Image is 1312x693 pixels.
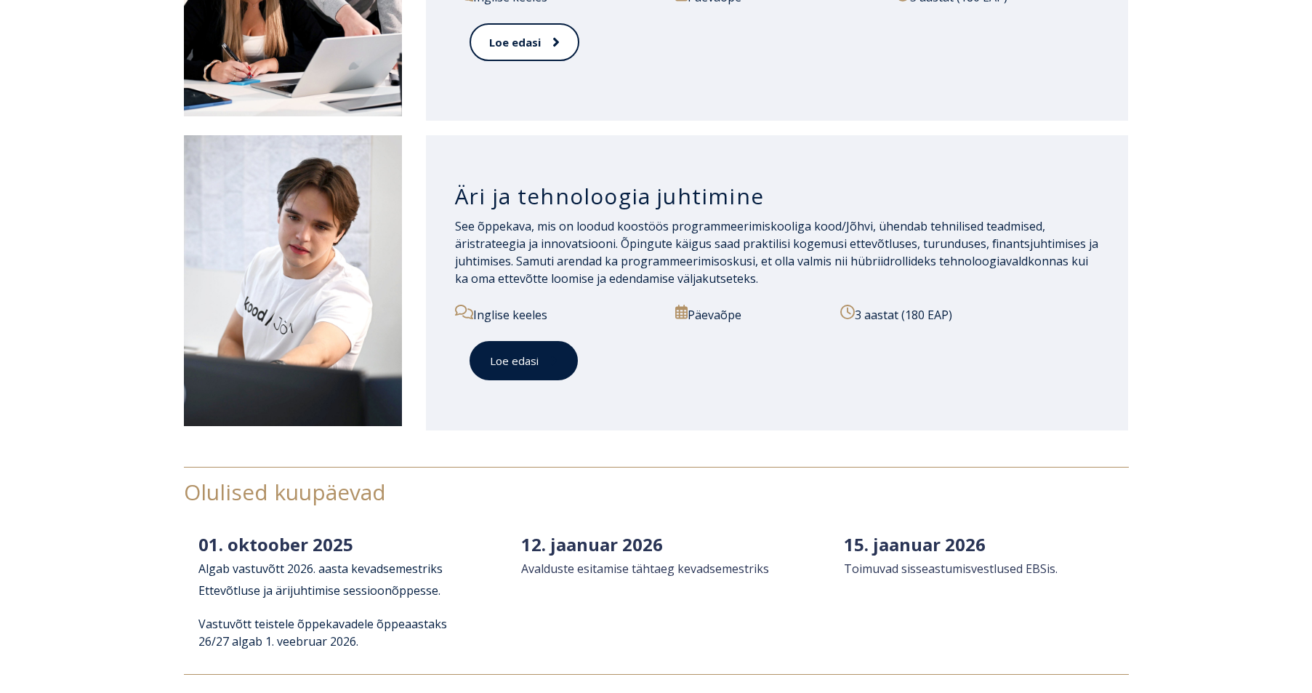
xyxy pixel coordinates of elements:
[521,532,663,556] span: 12. jaanuar 2026
[844,561,1058,577] span: Toimuvad sisseastumisvestlused EBSis.
[470,341,578,381] a: Loe edasi
[455,183,1100,210] h3: Äri ja tehnoloogia juhtimine
[206,561,216,577] span: lg
[521,561,769,577] span: Avalduste esitamise tähtaeg kevadsemestriks
[844,532,986,556] span: 15. jaanuar 2026
[455,217,1100,287] p: See õppekava, mis on loodud koostöös programmeerimiskooliga kood/Jõhvi, ühendab tehnilised teadmi...
[198,561,206,577] span: A
[198,532,353,556] span: 01. oktoober 2025
[455,305,659,324] p: Inglise keeles
[198,561,443,598] span: 026. aasta kevadsemestriks Ettevõtluse ja ärijuhtimise sessioonõppesse.
[184,477,386,507] span: Olulised kuupäevad
[198,615,468,650] p: Vastuvõtt teistele õppekavadele õppeaastaks 26/27 algab 1. veebruar 2026.
[216,561,294,577] span: ab vastuvõtt 2
[675,305,824,324] p: Päevaõpe
[470,23,579,62] a: Loe edasi
[184,135,402,426] img: Äri ja tehnoloogia juhtimine
[840,305,1099,324] p: 3 aastat (180 EAP)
